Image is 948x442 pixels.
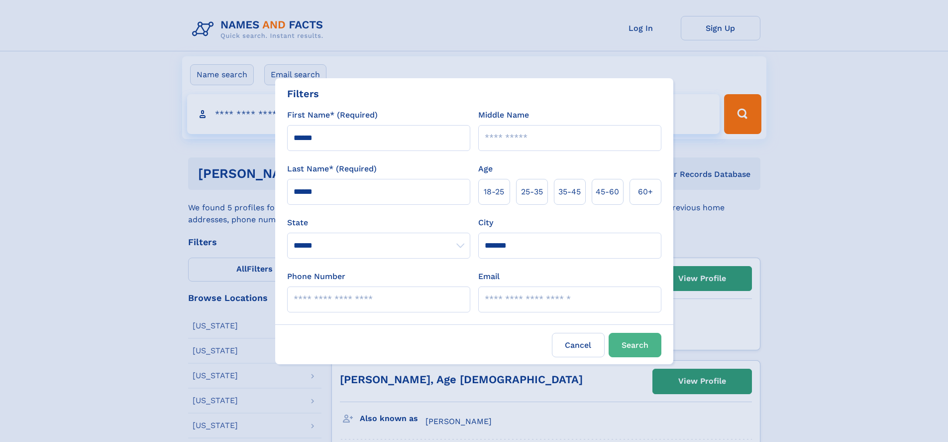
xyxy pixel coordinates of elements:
[478,109,529,121] label: Middle Name
[287,217,470,229] label: State
[287,163,377,175] label: Last Name* (Required)
[287,271,345,283] label: Phone Number
[638,186,653,198] span: 60+
[478,271,500,283] label: Email
[609,333,661,357] button: Search
[552,333,605,357] label: Cancel
[484,186,504,198] span: 18‑25
[478,217,493,229] label: City
[558,186,581,198] span: 35‑45
[287,86,319,101] div: Filters
[521,186,543,198] span: 25‑35
[596,186,619,198] span: 45‑60
[287,109,378,121] label: First Name* (Required)
[478,163,493,175] label: Age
